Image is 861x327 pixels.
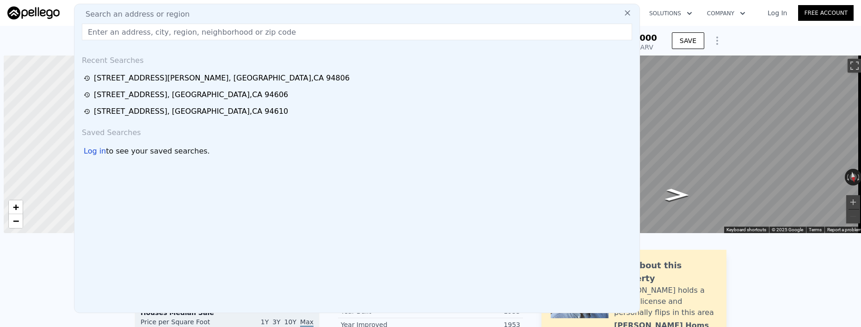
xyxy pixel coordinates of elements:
a: Log In [756,8,798,18]
button: Company [700,5,753,22]
a: [STREET_ADDRESS], [GEOGRAPHIC_DATA],CA 94610 [84,106,633,117]
button: Rotate counterclockwise [845,169,850,185]
button: Solutions [642,5,700,22]
span: 1Y [261,318,269,326]
div: [STREET_ADDRESS][PERSON_NAME] , [GEOGRAPHIC_DATA] , CA 94806 [94,73,350,84]
button: Show Options [708,31,726,50]
span: © 2025 Google [772,227,803,232]
path: Go West, Bush Ave [655,185,700,204]
input: Enter an address, city, region, neighborhood or zip code [82,24,632,40]
a: Free Account [798,5,854,21]
div: [STREET_ADDRESS] , [GEOGRAPHIC_DATA] , CA 94606 [94,89,288,100]
button: Keyboard shortcuts [726,227,766,233]
div: [PERSON_NAME] holds a broker license and personally flips in this area [614,285,717,318]
button: SAVE [672,32,704,49]
img: Pellego [7,6,60,19]
div: Recent Searches [78,48,636,70]
span: + [13,201,19,213]
div: Saved Searches [78,120,636,142]
button: Zoom in [846,195,860,209]
div: Log in [84,146,106,157]
a: Zoom out [9,214,23,228]
div: Ask about this property [614,259,717,285]
a: Terms [809,227,822,232]
span: Search an address or region [78,9,190,20]
span: 10Y [284,318,296,326]
button: Reset the view [848,168,858,186]
span: 3Y [272,318,280,326]
span: − [13,215,19,227]
a: Zoom in [9,200,23,214]
span: to see your saved searches. [106,146,209,157]
button: Zoom out [846,210,860,223]
a: [STREET_ADDRESS][PERSON_NAME], [GEOGRAPHIC_DATA],CA 94806 [84,73,633,84]
div: [STREET_ADDRESS] , [GEOGRAPHIC_DATA] , CA 94610 [94,106,288,117]
a: [STREET_ADDRESS], [GEOGRAPHIC_DATA],CA 94606 [84,89,633,100]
